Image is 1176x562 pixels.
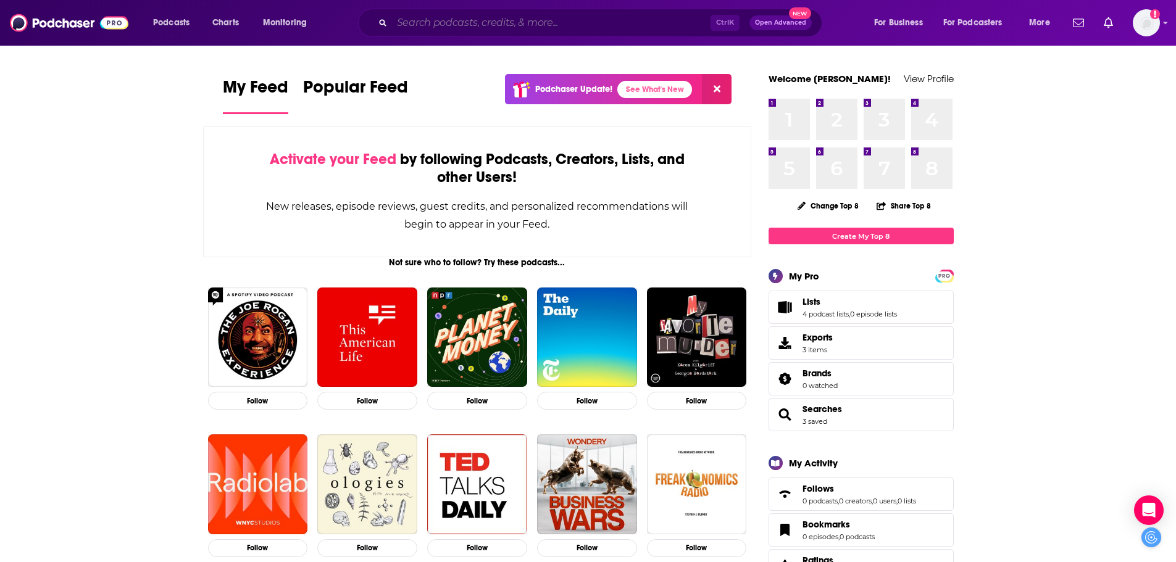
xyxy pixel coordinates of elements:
img: Radiolab [208,434,308,534]
a: PRO [937,271,952,280]
a: View Profile [904,73,954,85]
input: Search podcasts, credits, & more... [392,13,711,33]
span: Lists [803,296,820,307]
img: Ologies with Alie Ward [317,434,417,534]
span: Charts [212,14,239,31]
img: My Favorite Murder with Karen Kilgariff and Georgia Hardstark [647,287,747,387]
span: For Podcasters [943,14,1003,31]
button: open menu [1020,13,1065,33]
span: Monitoring [263,14,307,31]
span: , [838,532,840,541]
button: open menu [935,13,1020,33]
div: My Pro [789,270,819,282]
img: The Daily [537,287,637,387]
a: Brands [803,368,838,379]
span: Popular Feed [303,76,408,105]
div: New releases, episode reviews, guest credits, and personalized recommendations will begin to appe... [265,197,690,233]
a: Freakonomics Radio [647,434,747,534]
div: by following Podcasts, Creators, Lists, and other Users! [265,151,690,186]
a: 0 episodes [803,532,838,541]
span: My Feed [223,76,288,105]
img: Podchaser - Follow, Share and Rate Podcasts [10,11,128,35]
div: Open Intercom Messenger [1134,495,1164,525]
img: This American Life [317,287,417,387]
a: 0 podcasts [840,532,875,541]
button: Follow [427,539,527,557]
span: Brands [803,368,832,379]
button: Follow [208,392,308,410]
a: Show notifications dropdown [1099,12,1118,33]
button: Follow [317,539,417,557]
a: 0 users [873,497,896,505]
img: User Profile [1133,9,1160,36]
a: Welcome [PERSON_NAME]! [769,73,891,85]
button: Share Top 8 [876,194,932,218]
span: Exports [803,332,833,343]
a: Bookmarks [803,519,875,530]
button: Show profile menu [1133,9,1160,36]
a: Charts [204,13,246,33]
span: PRO [937,271,952,281]
a: Searches [773,406,798,423]
img: TED Talks Daily [427,434,527,534]
div: Not sure who to follow? Try these podcasts... [203,257,752,268]
button: open menu [254,13,323,33]
img: The Joe Rogan Experience [208,287,308,387]
span: Brands [769,362,954,395]
span: 3 items [803,345,833,354]
button: Follow [427,392,527,410]
span: Podcasts [153,14,190,31]
a: Exports [769,326,954,360]
span: Ctrl K [711,15,740,31]
svg: Add a profile image [1150,9,1160,19]
span: Activate your Feed [270,150,396,168]
a: Bookmarks [773,521,798,539]
span: , [872,497,873,505]
a: My Feed [223,76,288,114]
span: Bookmarks [803,519,850,530]
img: Planet Money [427,287,527,387]
span: Lists [769,291,954,324]
div: Search podcasts, credits, & more... [370,9,834,37]
button: open menu [865,13,938,33]
button: Follow [537,539,637,557]
a: 0 creators [839,497,872,505]
button: Follow [647,539,747,557]
span: , [849,310,850,318]
p: Podchaser Update! [535,84,612,94]
a: Show notifications dropdown [1068,12,1089,33]
a: 0 podcasts [803,497,838,505]
a: 4 podcast lists [803,310,849,318]
button: Follow [537,392,637,410]
span: Logged in as MattieVG [1133,9,1160,36]
a: Create My Top 8 [769,228,954,244]
button: open menu [144,13,206,33]
img: Business Wars [537,434,637,534]
button: Open AdvancedNew [749,15,812,30]
span: More [1029,14,1050,31]
a: 3 saved [803,417,827,426]
a: Brands [773,370,798,387]
span: Exports [773,334,798,352]
span: , [838,497,839,505]
span: , [896,497,898,505]
span: Follows [803,483,834,494]
a: See What's New [617,81,692,98]
a: Searches [803,403,842,415]
button: Follow [647,392,747,410]
button: Follow [208,539,308,557]
a: 0 watched [803,381,838,390]
a: Lists [803,296,897,307]
button: Follow [317,392,417,410]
